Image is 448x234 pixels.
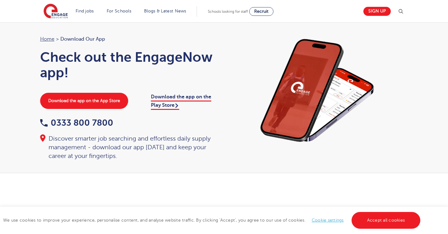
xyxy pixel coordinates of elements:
[40,134,218,160] div: Discover smarter job searching and effortless daily supply management - download our app [DATE] a...
[40,49,218,80] h1: Check out the EngageNow app!
[3,218,422,223] span: We use cookies to improve your experience, personalise content, and analyse website traffic. By c...
[249,7,273,16] a: Recruit
[56,36,59,42] span: >
[40,93,128,109] a: Download the app on the App Store
[40,118,113,128] a: 0333 800 7800
[363,7,391,16] a: Sign up
[60,35,105,43] span: Download our app
[151,94,211,110] a: Download the app on the Play Store
[40,36,54,42] a: Home
[208,9,248,14] span: Schools looking for staff
[40,35,218,43] nav: breadcrumb
[352,212,421,229] a: Accept all cookies
[254,9,268,14] span: Recruit
[107,9,131,13] a: For Schools
[76,9,94,13] a: Find jobs
[312,218,344,223] a: Cookie settings
[44,4,68,19] img: Engage Education
[144,9,186,13] a: Blogs & Latest News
